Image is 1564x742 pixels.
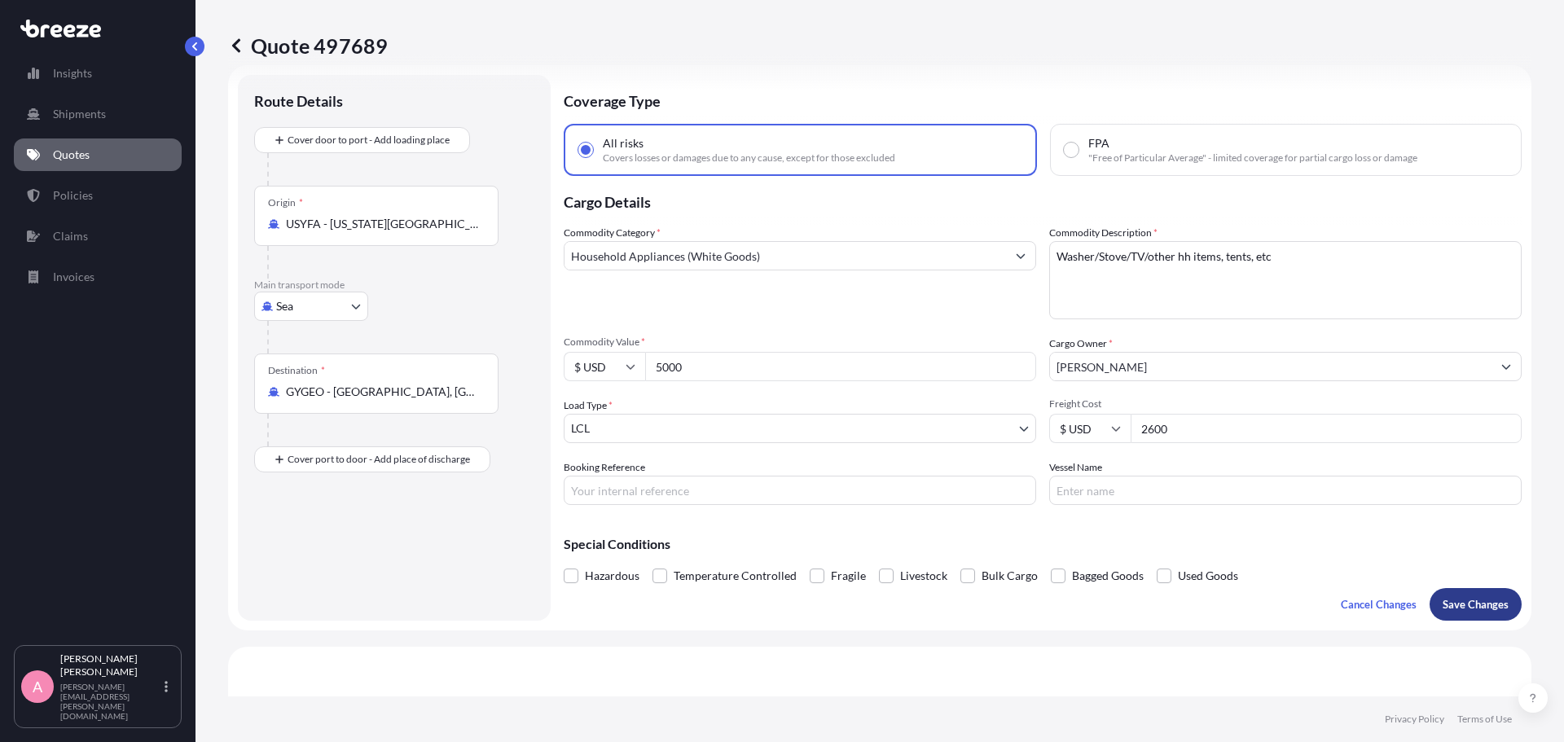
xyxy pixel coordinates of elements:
[831,564,866,588] span: Fragile
[585,564,639,588] span: Hazardous
[982,564,1038,588] span: Bulk Cargo
[564,176,1522,225] p: Cargo Details
[1328,588,1430,621] button: Cancel Changes
[288,451,470,468] span: Cover port to door - Add place of discharge
[254,292,368,321] button: Select transport
[564,414,1036,443] button: LCL
[1443,596,1509,612] p: Save Changes
[1492,352,1521,381] button: Show suggestions
[1341,596,1417,612] p: Cancel Changes
[1088,135,1109,151] span: FPA
[53,228,88,244] p: Claims
[286,216,478,232] input: Origin
[1050,352,1492,381] input: Full name
[1088,151,1417,165] span: "Free of Particular Average" - limited coverage for partial cargo loss or damage
[1131,414,1522,443] input: Enter amount
[645,352,1036,381] input: Type amount
[53,269,94,285] p: Invoices
[564,397,613,414] span: Load Type
[60,682,161,721] p: [PERSON_NAME][EMAIL_ADDRESS][PERSON_NAME][DOMAIN_NAME]
[14,220,182,252] a: Claims
[254,446,490,472] button: Cover port to door - Add place of discharge
[14,138,182,171] a: Quotes
[1006,241,1035,270] button: Show suggestions
[53,187,93,204] p: Policies
[276,298,293,314] span: Sea
[288,132,450,148] span: Cover door to port - Add loading place
[1457,713,1512,726] a: Terms of Use
[268,196,303,209] div: Origin
[1072,564,1144,588] span: Bagged Goods
[900,564,947,588] span: Livestock
[564,459,645,476] label: Booking Reference
[1049,459,1102,476] label: Vessel Name
[571,420,590,437] span: LCL
[268,364,325,377] div: Destination
[254,91,343,111] p: Route Details
[1049,336,1113,352] label: Cargo Owner
[14,57,182,90] a: Insights
[564,336,1036,349] span: Commodity Value
[564,225,661,241] label: Commodity Category
[564,476,1036,505] input: Your internal reference
[565,241,1006,270] input: Select a commodity type
[254,127,470,153] button: Cover door to port - Add loading place
[254,279,534,292] p: Main transport mode
[1049,225,1158,241] label: Commodity Description
[1049,397,1522,411] span: Freight Cost
[286,384,478,400] input: Destination
[14,179,182,212] a: Policies
[564,538,1522,551] p: Special Conditions
[578,143,593,157] input: All risksCovers losses or damages due to any cause, except for those excluded
[14,98,182,130] a: Shipments
[1064,143,1079,157] input: FPA"Free of Particular Average" - limited coverage for partial cargo loss or damage
[564,75,1522,124] p: Coverage Type
[14,261,182,293] a: Invoices
[53,65,92,81] p: Insights
[674,564,797,588] span: Temperature Controlled
[603,135,644,151] span: All risks
[60,652,161,678] p: [PERSON_NAME] [PERSON_NAME]
[1049,476,1522,505] input: Enter name
[53,147,90,163] p: Quotes
[603,151,895,165] span: Covers losses or damages due to any cause, except for those excluded
[1430,588,1522,621] button: Save Changes
[53,106,106,122] p: Shipments
[1049,241,1522,319] textarea: Washer/Stove/TV/other hh items, tents, etc
[33,678,42,695] span: A
[1178,564,1238,588] span: Used Goods
[228,33,388,59] p: Quote 497689
[1385,713,1444,726] a: Privacy Policy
